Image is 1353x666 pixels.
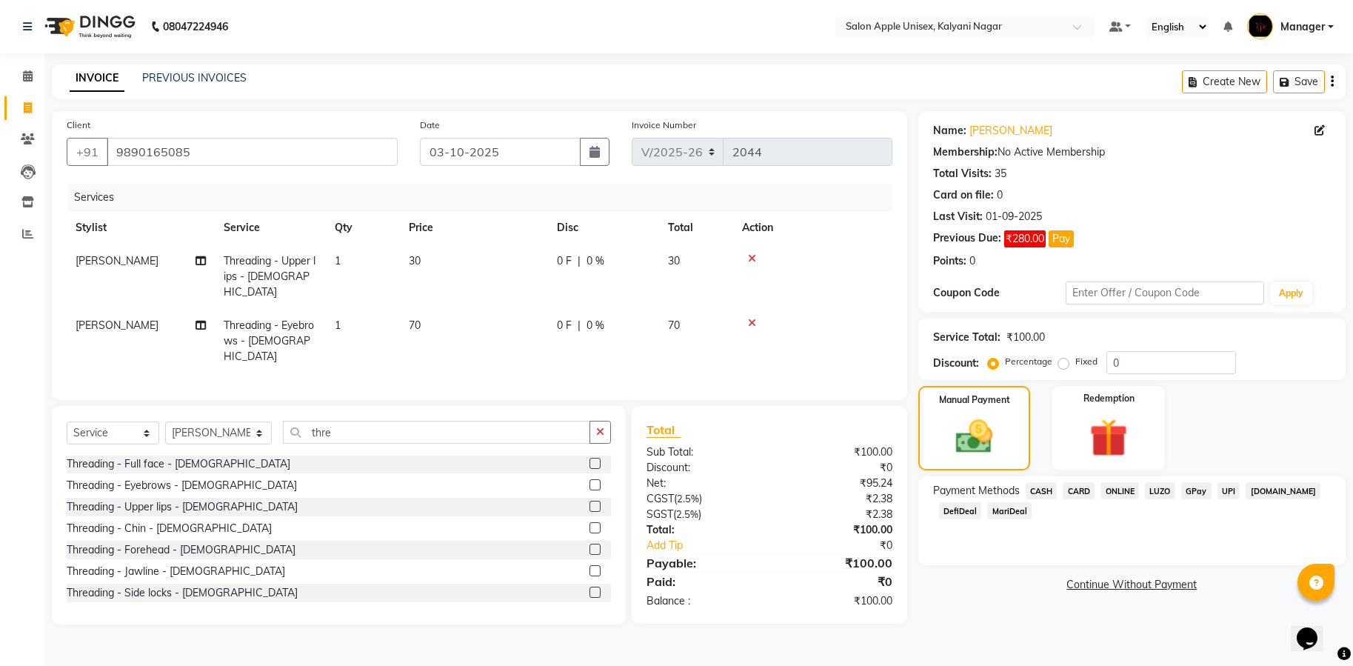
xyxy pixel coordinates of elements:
a: Add Tip [635,538,792,553]
div: ₹100.00 [769,554,903,572]
div: Threading - Jawline - [DEMOGRAPHIC_DATA] [67,564,285,579]
th: Disc [548,211,659,244]
span: GPay [1181,482,1212,499]
span: CASH [1026,482,1058,499]
iframe: chat widget [1291,607,1338,651]
span: MariDeal [987,502,1032,519]
div: Membership: [933,144,998,160]
span: DefiDeal [939,502,982,519]
div: Threading - Side locks - [DEMOGRAPHIC_DATA] [67,585,298,601]
div: Discount: [933,356,979,371]
div: Paid: [635,573,769,590]
a: INVOICE [70,65,124,92]
span: Total [647,422,681,438]
div: Total: [635,522,769,538]
input: Search by Name/Mobile/Email/Code [107,138,398,166]
span: 70 [668,319,680,332]
div: Threading - Chin - [DEMOGRAPHIC_DATA] [67,521,272,536]
div: ₹0 [792,538,903,553]
div: ₹100.00 [769,593,903,609]
button: Apply [1270,282,1312,304]
a: Continue Without Payment [921,577,1343,593]
span: Threading - Upper lips - [DEMOGRAPHIC_DATA] [224,254,315,299]
div: 35 [995,166,1006,182]
th: Price [400,211,548,244]
span: 30 [409,254,421,267]
span: 70 [409,319,421,332]
span: Threading - Eyebrows - [DEMOGRAPHIC_DATA] [224,319,314,363]
input: Search or Scan [283,421,590,444]
th: Action [733,211,892,244]
a: [PERSON_NAME] [969,123,1052,139]
div: Threading - Eyebrows - [DEMOGRAPHIC_DATA] [67,478,297,493]
span: | [578,253,581,269]
div: Payable: [635,554,769,572]
div: Threading - Forehead - [DEMOGRAPHIC_DATA] [67,542,295,558]
span: Payment Methods [933,483,1020,499]
span: 2.5% [677,493,699,505]
div: ₹0 [769,573,903,590]
span: ₹280.00 [1004,230,1046,247]
div: 0 [997,187,1003,203]
img: _cash.svg [944,416,1004,458]
span: 2.5% [676,508,698,520]
div: ₹100.00 [769,522,903,538]
label: Fixed [1075,355,1098,368]
div: No Active Membership [933,144,1331,160]
span: SGST [647,507,673,521]
span: 0 F [557,318,572,333]
button: +91 [67,138,108,166]
span: [PERSON_NAME] [76,254,158,267]
div: Balance : [635,593,769,609]
div: Threading - Full face - [DEMOGRAPHIC_DATA] [67,456,290,472]
span: Manager [1280,19,1325,35]
span: UPI [1217,482,1240,499]
a: PREVIOUS INVOICES [142,71,247,84]
div: ₹2.38 [769,507,903,522]
span: CARD [1063,482,1095,499]
label: Manual Payment [939,393,1010,407]
div: Coupon Code [933,285,1066,301]
div: ₹0 [769,460,903,476]
div: ( ) [635,491,769,507]
th: Service [215,211,326,244]
button: Pay [1049,230,1074,247]
input: Enter Offer / Coupon Code [1066,282,1265,304]
div: Last Visit: [933,209,983,224]
div: 0 [969,253,975,269]
span: ONLINE [1100,482,1139,499]
div: 01-09-2025 [986,209,1042,224]
div: Name: [933,123,966,139]
span: 0 % [587,253,604,269]
div: Total Visits: [933,166,992,182]
label: Date [420,119,440,132]
b: 08047224946 [163,6,228,47]
img: Manager [1247,13,1273,39]
button: Save [1273,70,1325,93]
span: 30 [668,254,680,267]
button: Create New [1182,70,1267,93]
span: 0 F [557,253,572,269]
div: ₹100.00 [1006,330,1045,345]
div: Services [68,184,903,211]
span: | [578,318,581,333]
div: Sub Total: [635,444,769,460]
div: ₹2.38 [769,491,903,507]
img: logo [38,6,139,47]
span: CGST [647,492,674,505]
label: Invoice Number [632,119,696,132]
div: Card on file: [933,187,994,203]
label: Client [67,119,90,132]
th: Total [659,211,733,244]
div: ₹100.00 [769,444,903,460]
span: LUZO [1145,482,1175,499]
div: ( ) [635,507,769,522]
div: Points: [933,253,966,269]
th: Qty [326,211,400,244]
span: [DOMAIN_NAME] [1246,482,1320,499]
div: Net: [635,476,769,491]
span: [PERSON_NAME] [76,319,158,332]
span: 0 % [587,318,604,333]
div: Service Total: [933,330,1000,345]
th: Stylist [67,211,215,244]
